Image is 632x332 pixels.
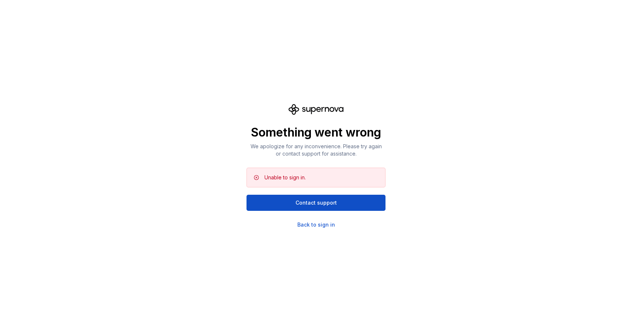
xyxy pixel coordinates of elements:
div: Unable to sign in. [264,174,306,181]
p: We apologize for any inconvenience. Please try again or contact support for assistance. [247,143,385,157]
span: Contact support [296,199,337,206]
button: Contact support [247,195,385,211]
p: Something went wrong [247,125,385,140]
a: Back to sign in [297,221,335,228]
